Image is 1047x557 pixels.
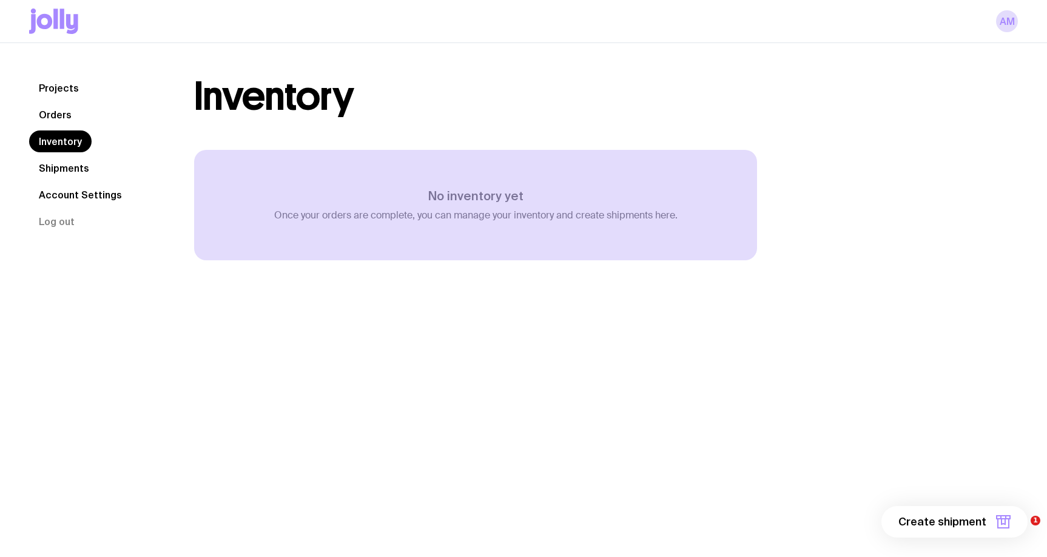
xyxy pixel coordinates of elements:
[881,506,1028,538] button: Create shipment
[29,211,84,232] button: Log out
[898,515,986,529] span: Create shipment
[274,189,678,203] h3: No inventory yet
[996,10,1018,32] a: AM
[194,77,354,116] h1: Inventory
[1031,516,1040,525] span: 1
[1006,516,1035,545] iframe: Intercom live chat
[29,130,92,152] a: Inventory
[29,77,89,99] a: Projects
[29,157,99,179] a: Shipments
[29,184,132,206] a: Account Settings
[274,209,678,221] p: Once your orders are complete, you can manage your inventory and create shipments here.
[29,104,81,126] a: Orders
